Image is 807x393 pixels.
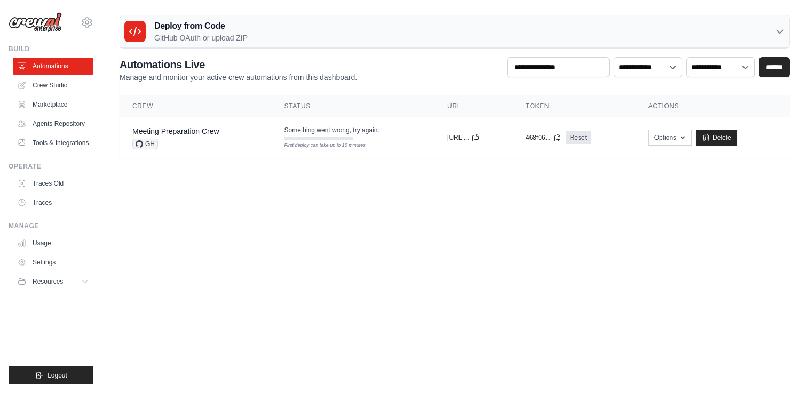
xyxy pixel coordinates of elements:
[132,139,158,149] span: GH
[434,95,513,117] th: URL
[566,131,591,144] a: Reset
[9,366,93,384] button: Logout
[154,33,248,43] p: GitHub OAuth or upload ZIP
[48,371,67,380] span: Logout
[13,273,93,290] button: Resources
[120,95,272,117] th: Crew
[13,96,93,113] a: Marketplace
[636,95,790,117] th: Actions
[284,126,379,134] span: Something went wrong, try again.
[284,142,353,149] div: First deploy can take up to 10 minutes
[13,134,93,151] a: Tools & Integrations
[13,175,93,192] a: Traces Old
[696,130,737,146] a: Delete
[9,162,93,171] div: Operate
[154,20,248,33] h3: Deploy from Code
[648,130,692,146] button: Options
[9,222,93,230] div: Manage
[13,235,93,252] a: Usage
[13,254,93,271] a: Settings
[132,127,219,135] a: Meeting Preparation Crew
[526,133,561,142] button: 468f06...
[272,95,435,117] th: Status
[13,77,93,94] a: Crew Studio
[9,12,62,33] img: Logo
[120,57,357,72] h2: Automations Live
[9,45,93,53] div: Build
[120,72,357,83] p: Manage and monitor your active crew automations from this dashboard.
[513,95,636,117] th: Token
[13,115,93,132] a: Agents Repository
[33,277,63,286] span: Resources
[13,194,93,211] a: Traces
[13,58,93,75] a: Automations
